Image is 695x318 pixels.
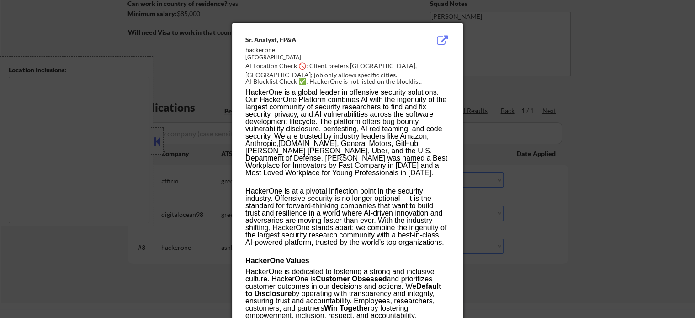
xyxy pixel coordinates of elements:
div: hackerone [245,45,403,54]
div: AI Blocklist Check ✅: HackerOne is not listed on the blocklist. [245,77,453,86]
strong: HackerOne Values [245,257,309,264]
p: HackerOne is a global leader in offensive security solutions. Our HackerOne Platform combines AI ... [245,89,449,177]
strong: Win Together [324,304,371,312]
strong: Default to Disclosure [245,282,441,297]
strong: Customer Obsessed [316,275,387,283]
a: [DOMAIN_NAME] [278,140,337,147]
div: Sr. Analyst, FP&A [245,35,403,44]
div: [GEOGRAPHIC_DATA] [245,54,403,61]
div: AI Location Check 🚫: Client prefers [GEOGRAPHIC_DATA], [GEOGRAPHIC_DATA]; job only allows specifi... [245,61,453,79]
p: HackerOne is at a pivotal inflection point in the security industry. Offensive security is no lon... [245,188,449,246]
